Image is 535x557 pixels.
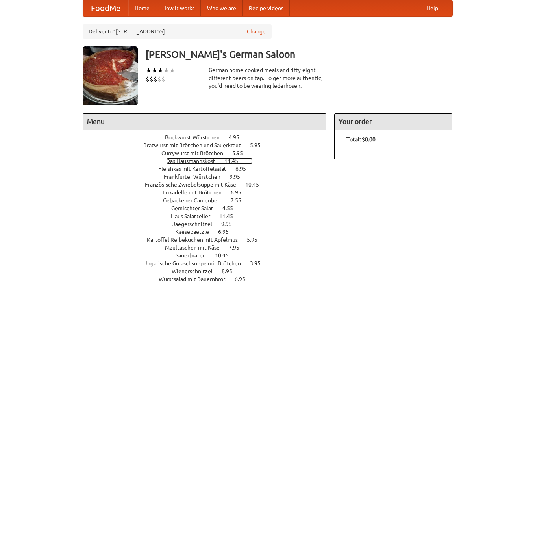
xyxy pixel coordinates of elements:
li: $ [157,75,161,83]
a: Ungarische Gulaschsuppe mit Brötchen 3.95 [143,260,275,266]
span: Gebackener Camenbert [163,197,230,204]
span: Frikadelle mit Brötchen [163,189,230,196]
div: German home-cooked meals and fifty-eight different beers on tap. To get more authentic, you'd nee... [209,66,327,90]
span: 6.95 [218,229,237,235]
a: Bratwurst mit Brötchen und Sauerkraut 5.95 [143,142,275,148]
a: Help [420,0,444,16]
a: Change [247,28,266,35]
span: Kaesepaetzle [175,229,217,235]
span: Bratwurst mit Brötchen und Sauerkraut [143,142,249,148]
span: Das Hausmannskost [166,158,223,164]
li: ★ [146,66,152,75]
a: Sauerbraten 10.45 [176,252,243,259]
li: $ [146,75,150,83]
h4: Menu [83,114,326,130]
a: Fleishkas mit Kartoffelsalat 6.95 [158,166,261,172]
span: Französische Zwiebelsuppe mit Käse [145,181,244,188]
span: Kartoffel Reibekuchen mit Apfelmus [147,237,246,243]
span: 7.55 [231,197,249,204]
span: 3.95 [250,260,268,266]
a: Recipe videos [243,0,290,16]
a: Das Hausmannskost 11.45 [166,158,253,164]
div: Deliver to: [STREET_ADDRESS] [83,24,272,39]
span: Gemischter Salat [171,205,221,211]
a: Who we are [201,0,243,16]
a: Kaesepaetzle 6.95 [175,229,243,235]
span: 7.95 [229,244,247,251]
li: ★ [157,66,163,75]
a: Frankfurter Würstchen 9.95 [164,174,255,180]
span: 10.45 [245,181,267,188]
a: Maultaschen mit Käse 7.95 [165,244,254,251]
span: 5.95 [232,150,251,156]
span: Frankfurter Würstchen [164,174,228,180]
img: angular.jpg [83,46,138,105]
span: Wienerschnitzel [172,268,220,274]
span: Haus Salatteller [171,213,218,219]
span: Ungarische Gulaschsuppe mit Brötchen [143,260,249,266]
a: Currywurst mit Brötchen 5.95 [161,150,257,156]
span: 4.95 [229,134,247,141]
a: Wienerschnitzel 8.95 [172,268,247,274]
span: Wurstsalad mit Bauernbrot [159,276,233,282]
a: Jaegerschnitzel 9.95 [172,221,246,227]
li: ★ [163,66,169,75]
span: Maultaschen mit Käse [165,244,228,251]
li: ★ [152,66,157,75]
span: 9.95 [221,221,240,227]
span: Bockwurst Würstchen [165,134,228,141]
a: Haus Salatteller 11.45 [171,213,248,219]
a: Wurstsalad mit Bauernbrot 6.95 [159,276,260,282]
a: Französische Zwiebelsuppe mit Käse 10.45 [145,181,274,188]
a: Kartoffel Reibekuchen mit Apfelmus 5.95 [147,237,272,243]
li: ★ [169,66,175,75]
span: 11.45 [219,213,241,219]
a: Bockwurst Würstchen 4.95 [165,134,254,141]
span: 9.95 [230,174,248,180]
a: Gemischter Salat 4.55 [171,205,248,211]
a: Frikadelle mit Brötchen 6.95 [163,189,256,196]
h4: Your order [335,114,452,130]
span: 11.45 [224,158,246,164]
span: 8.95 [222,268,240,274]
h3: [PERSON_NAME]'s German Saloon [146,46,453,62]
span: 6.95 [231,189,249,196]
span: Currywurst mit Brötchen [161,150,231,156]
span: 5.95 [250,142,268,148]
span: 10.45 [215,252,237,259]
li: $ [161,75,165,83]
span: 6.95 [235,166,254,172]
span: Fleishkas mit Kartoffelsalat [158,166,234,172]
a: How it works [156,0,201,16]
a: Home [128,0,156,16]
li: $ [154,75,157,83]
span: 6.95 [235,276,253,282]
span: 4.55 [222,205,241,211]
span: 5.95 [247,237,265,243]
span: Sauerbraten [176,252,214,259]
li: $ [150,75,154,83]
b: Total: $0.00 [346,136,376,142]
a: FoodMe [83,0,128,16]
a: Gebackener Camenbert 7.55 [163,197,256,204]
span: Jaegerschnitzel [172,221,220,227]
